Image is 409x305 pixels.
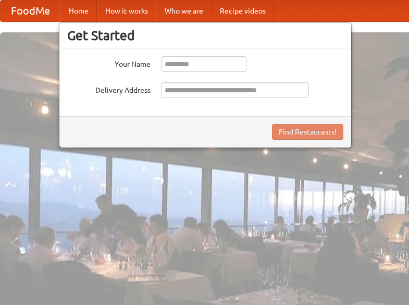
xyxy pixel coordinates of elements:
[156,1,212,21] a: Who we are
[212,1,274,21] a: Recipe videos
[1,1,60,21] a: FoodMe
[272,124,343,140] button: Find Restaurants!
[67,82,151,95] label: Delivery Address
[67,28,343,43] h3: Get Started
[97,1,156,21] a: How it works
[67,56,151,69] label: Your Name
[60,1,97,21] a: Home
